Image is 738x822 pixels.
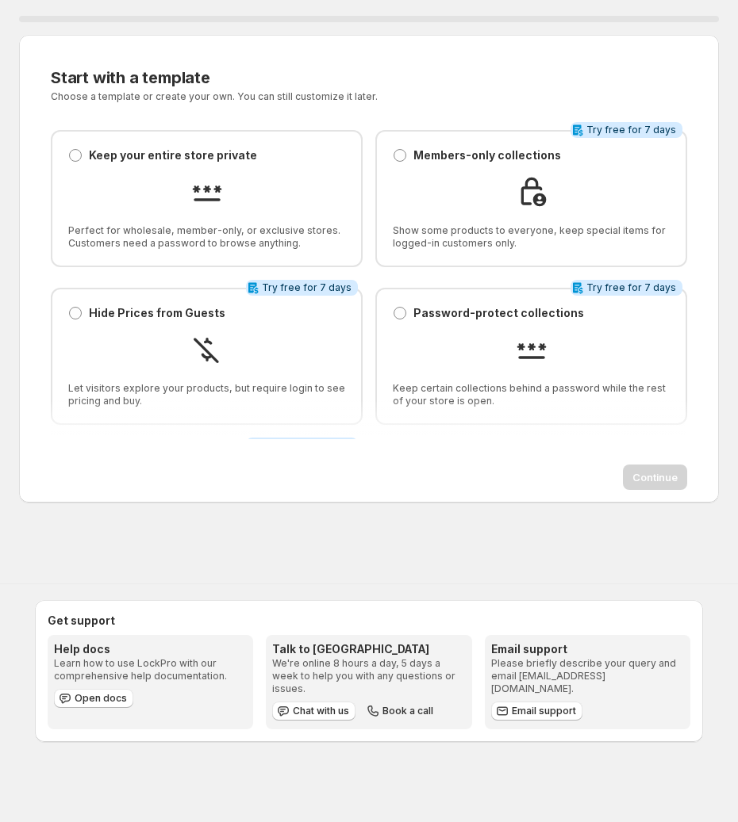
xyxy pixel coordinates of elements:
h3: Talk to [GEOGRAPHIC_DATA] [272,641,465,657]
span: Try free for 7 days [586,281,676,294]
p: Members-only collections [413,147,561,163]
span: Open docs [75,692,127,705]
img: Members-only collections [516,176,548,208]
p: We're online 8 hours a day, 5 days a week to help you with any questions or issues. [272,657,465,695]
span: Email support [512,705,576,717]
h3: Help docs [54,641,247,657]
span: Try free for 7 days [262,281,352,294]
a: Email support [491,702,582,721]
img: Password-protect collections [516,334,548,365]
span: Let visitors explore your products, but require login to see pricing and buy. [68,382,345,407]
button: Chat with us [272,702,356,721]
h3: Email support [491,641,684,657]
span: Try free for 7 days [586,124,676,136]
p: Learn how to use LockPro with our comprehensive help documentation. [54,657,247,682]
p: Hide Prices from Guests [89,305,225,321]
span: Show some products to everyone, keep special items for logged-in customers only. [393,224,670,250]
span: Keep certain collections behind a password while the rest of your store is open. [393,382,670,407]
h2: Get support [48,613,690,629]
p: Password-protect collections [413,305,584,321]
p: Choose a template or create your own. You can still customize it later. [51,90,526,103]
span: Perfect for wholesale, member-only, or exclusive stores. Customers need a password to browse anyt... [68,224,345,250]
button: Book a call [362,702,440,721]
p: Keep your entire store private [89,147,257,163]
img: Hide Prices from Guests [191,334,223,365]
span: Chat with us [293,705,349,717]
p: Please briefly describe your query and email [EMAIL_ADDRESS][DOMAIN_NAME]. [491,657,684,695]
span: Book a call [382,705,433,717]
img: Keep your entire store private [191,176,223,208]
a: Open docs [54,689,133,708]
span: Start with a template [51,68,210,87]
